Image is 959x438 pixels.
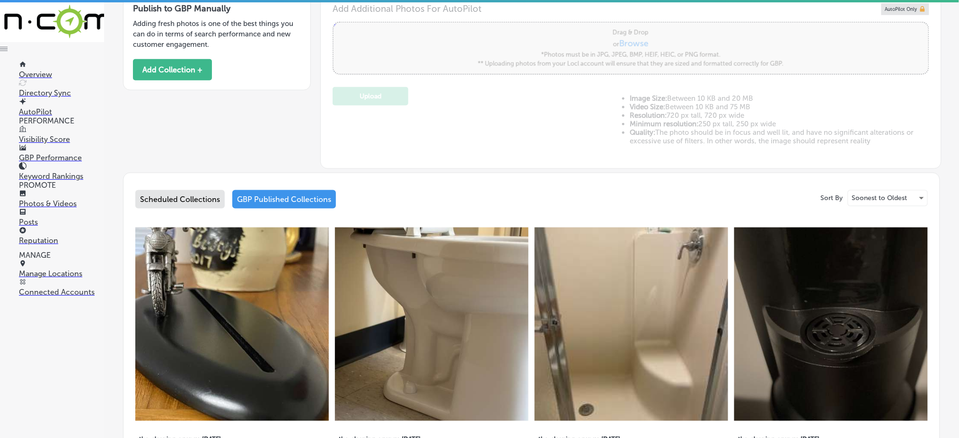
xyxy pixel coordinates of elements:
[19,70,104,79] p: Overview
[133,18,301,50] p: Adding fresh photos is one of the best things you can do in terms of search performance and new c...
[19,79,104,97] a: Directory Sync
[19,107,104,116] p: AutoPilot
[19,251,104,260] p: MANAGE
[535,228,728,421] img: Collection thumbnail
[19,236,104,245] p: Reputation
[19,269,104,278] p: Manage Locations
[848,191,927,206] div: Soonest to Oldest
[19,135,104,144] p: Visibility Score
[133,59,212,80] button: Add Collection +
[19,172,104,181] p: Keyword Rankings
[19,260,104,278] a: Manage Locations
[821,194,843,202] p: Sort By
[19,98,104,116] a: AutoPilot
[19,126,104,144] a: Visibility Score
[19,88,104,97] p: Directory Sync
[19,163,104,181] a: Keyword Rankings
[19,153,104,162] p: GBP Performance
[133,3,301,14] h3: Publish to GBP Manually
[135,190,225,209] div: Scheduled Collections
[19,288,104,297] p: Connected Accounts
[852,193,907,202] p: Soonest to Oldest
[19,209,104,227] a: Posts
[19,144,104,162] a: GBP Performance
[135,228,329,421] img: Collection thumbnail
[19,199,104,208] p: Photos & Videos
[19,218,104,227] p: Posts
[19,116,104,125] p: PERFORMANCE
[232,190,336,209] div: GBP Published Collections
[19,227,104,245] a: Reputation
[19,181,104,190] p: PROMOTE
[19,190,104,208] a: Photos & Videos
[335,228,528,421] img: Collection thumbnail
[734,228,928,421] img: Collection thumbnail
[19,61,104,79] a: Overview
[19,279,104,297] a: Connected Accounts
